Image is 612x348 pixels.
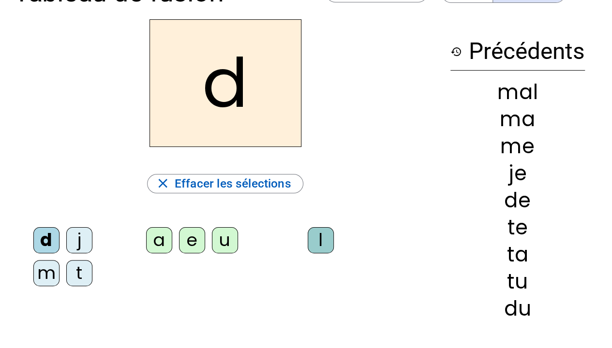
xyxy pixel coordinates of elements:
[450,245,585,265] div: ta
[212,227,238,253] div: u
[450,217,585,238] div: te
[147,174,303,193] button: Effacer les sélections
[66,227,92,253] div: j
[450,299,585,319] div: du
[146,227,172,253] div: a
[33,260,60,286] div: m
[179,227,205,253] div: e
[450,163,585,184] div: je
[450,190,585,211] div: de
[175,174,291,194] span: Effacer les sélections
[450,33,585,71] h3: Précédents
[450,82,585,102] div: mal
[450,109,585,130] div: ma
[149,19,301,147] h2: d
[450,272,585,292] div: tu
[155,176,171,191] mat-icon: close
[308,227,334,253] div: l
[33,227,60,253] div: d
[450,136,585,157] div: me
[450,46,462,58] mat-icon: history
[66,260,92,286] div: t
